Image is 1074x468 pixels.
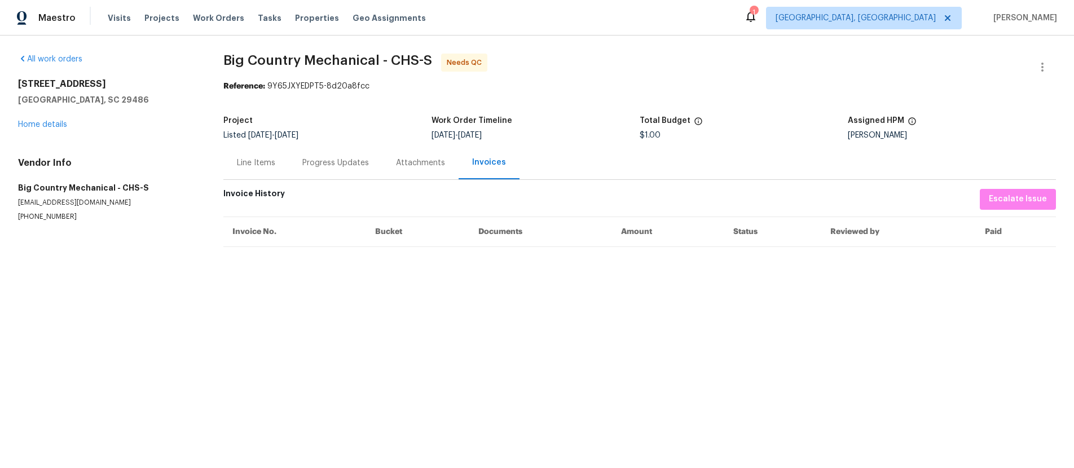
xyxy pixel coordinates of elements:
[776,12,936,24] span: [GEOGRAPHIC_DATA], [GEOGRAPHIC_DATA]
[18,198,196,207] p: [EMAIL_ADDRESS][DOMAIN_NAME]
[976,217,1056,246] th: Paid
[258,14,281,22] span: Tasks
[18,121,67,129] a: Home details
[108,12,131,24] span: Visits
[396,157,445,169] div: Attachments
[237,157,275,169] div: Line Items
[472,157,506,168] div: Invoices
[223,189,285,204] h6: Invoice History
[750,7,758,18] div: 1
[353,12,426,24] span: Geo Assignments
[223,217,366,246] th: Invoice No.
[432,131,455,139] span: [DATE]
[18,157,196,169] h4: Vendor Info
[38,12,76,24] span: Maestro
[223,131,298,139] span: Listed
[848,117,904,125] h5: Assigned HPM
[18,55,82,63] a: All work orders
[469,217,612,246] th: Documents
[366,217,470,246] th: Bucket
[694,117,703,131] span: The total cost of line items that have been proposed by Opendoor. This sum includes line items th...
[724,217,821,246] th: Status
[144,12,179,24] span: Projects
[18,94,196,105] h5: [GEOGRAPHIC_DATA], SC 29486
[640,117,690,125] h5: Total Budget
[640,131,661,139] span: $1.00
[248,131,272,139] span: [DATE]
[248,131,298,139] span: -
[295,12,339,24] span: Properties
[223,117,253,125] h5: Project
[989,192,1047,206] span: Escalate Issue
[18,212,196,222] p: [PHONE_NUMBER]
[18,78,196,90] h2: [STREET_ADDRESS]
[275,131,298,139] span: [DATE]
[193,12,244,24] span: Work Orders
[908,117,917,131] span: The hpm assigned to this work order.
[302,157,369,169] div: Progress Updates
[223,81,1056,92] div: 9Y65JXYEDPT5-8d20a8fcc
[821,217,975,246] th: Reviewed by
[612,217,725,246] th: Amount
[848,131,1056,139] div: [PERSON_NAME]
[432,131,482,139] span: -
[432,117,512,125] h5: Work Order Timeline
[458,131,482,139] span: [DATE]
[980,189,1056,210] button: Escalate Issue
[989,12,1057,24] span: [PERSON_NAME]
[18,182,196,193] h5: Big Country Mechanical - CHS-S
[223,82,265,90] b: Reference:
[223,54,432,67] span: Big Country Mechanical - CHS-S
[447,57,486,68] span: Needs QC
